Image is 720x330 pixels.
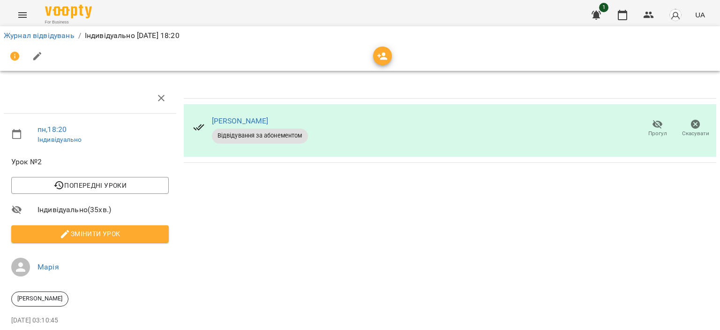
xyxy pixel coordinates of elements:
[19,180,161,191] span: Попередні уроки
[11,225,169,242] button: Змінити урок
[11,292,68,307] div: [PERSON_NAME]
[37,204,169,215] span: Індивідуально ( 35 хв. )
[45,19,92,25] span: For Business
[11,4,34,26] button: Menu
[648,130,667,138] span: Прогул
[37,136,82,143] a: Індивідуально
[695,10,705,20] span: UA
[4,30,716,41] nav: breadcrumb
[12,294,68,303] span: [PERSON_NAME]
[11,177,169,194] button: Попередні уроки
[212,116,269,125] a: [PERSON_NAME]
[691,6,709,23] button: UA
[638,115,676,142] button: Прогул
[37,125,67,134] a: пн , 18:20
[599,3,608,12] span: 1
[85,30,180,41] p: Індивідуально [DATE] 18:20
[4,31,75,40] a: Журнал відвідувань
[669,8,682,22] img: avatar_s.png
[45,5,92,18] img: Voopty Logo
[11,156,169,168] span: Урок №2
[37,262,59,271] a: Марія
[676,115,714,142] button: Скасувати
[11,316,169,325] p: [DATE] 03:10:45
[212,131,308,140] span: Відвідування за абонементом
[19,228,161,239] span: Змінити урок
[682,130,709,138] span: Скасувати
[78,30,81,41] li: /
